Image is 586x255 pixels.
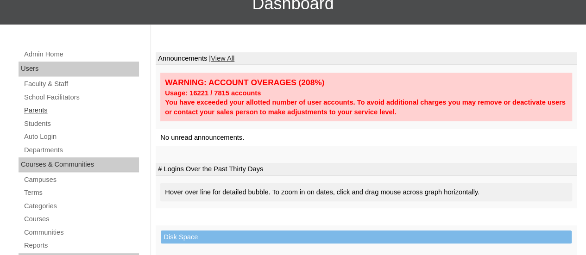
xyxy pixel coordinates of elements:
a: Students [23,118,139,130]
a: Reports [23,240,139,251]
div: WARNING: ACCOUNT OVERAGES (208%) [165,77,567,88]
a: School Facilitators [23,92,139,103]
td: Announcements | [156,52,577,65]
a: Terms [23,187,139,199]
div: Courses & Communities [19,157,139,172]
td: No unread announcements. [156,129,577,146]
a: Admin Home [23,49,139,60]
div: Users [19,62,139,76]
div: You have exceeded your allotted number of user accounts. To avoid additional charges you may remo... [165,98,567,117]
a: Departments [23,144,139,156]
strong: Usage: 16221 / 7815 accounts [165,89,261,97]
td: # Logins Over the Past Thirty Days [156,163,577,176]
td: Disk Space [161,230,572,244]
a: Courses [23,213,139,225]
a: Communities [23,227,139,238]
a: Parents [23,105,139,116]
a: Auto Login [23,131,139,143]
a: Campuses [23,174,139,186]
a: Faculty & Staff [23,78,139,90]
a: View All [211,55,234,62]
a: Categories [23,200,139,212]
div: Hover over line for detailed bubble. To zoom in on dates, click and drag mouse across graph horiz... [160,183,572,202]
